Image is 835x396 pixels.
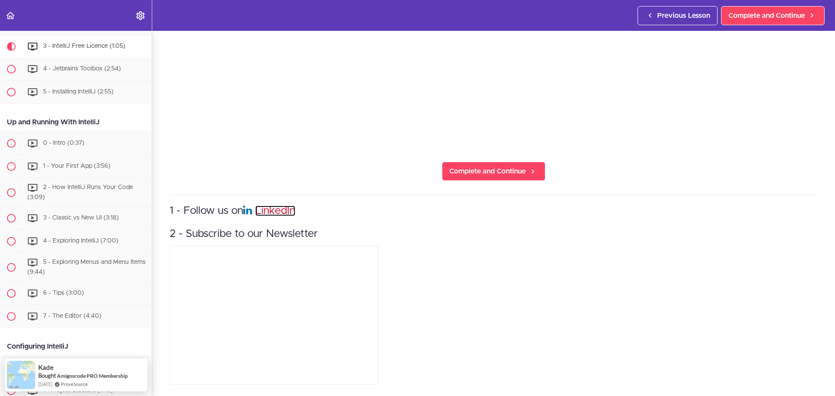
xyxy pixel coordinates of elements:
[38,380,52,388] span: [DATE]
[38,364,53,371] span: Kade
[135,10,146,21] svg: Settings Menu
[7,361,35,389] img: provesource social proof notification image
[43,215,119,221] span: 3 - Classic vs New UI (3:18)
[170,227,818,241] h3: 2 - Subscribe to our Newsletter
[43,89,114,95] span: 5 - Installing IntelliJ (2:55)
[43,163,110,169] span: 1 - Your First App (3:56)
[38,372,56,379] span: Bought
[255,206,295,216] a: LinkedIn
[43,238,118,244] span: 4 - Exploring IntelliJ (7:00)
[27,260,146,276] span: 5 - Exploring Menus and Menu Items (9:44)
[449,166,526,176] span: Complete and Continue
[638,6,718,25] a: Previous Lesson
[43,66,121,72] span: 4 - Jetbrains Toolbox (2:54)
[43,43,125,49] span: 3 - IntelliJ Free Licence (1:05)
[43,290,84,296] span: 6 - Tips (3:00)
[721,6,825,25] a: Complete and Continue
[43,313,101,319] span: 7 - The Editor (4:40)
[728,10,805,21] span: Complete and Continue
[43,140,84,146] span: 0 - Intro (0:37)
[170,204,818,218] h3: 1 - Follow us on
[657,10,710,21] span: Previous Lesson
[61,380,88,388] a: ProveSource
[5,10,16,21] svg: Back to course curriculum
[27,184,133,200] span: 2 - How IntelliJ Runs Your Code (3:09)
[57,373,128,379] a: Amigoscode PRO Membership
[442,162,545,181] a: Complete and Continue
